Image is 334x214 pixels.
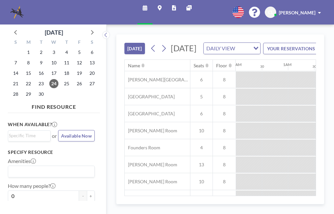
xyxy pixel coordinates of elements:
[35,39,48,47] div: T
[204,43,260,54] div: Search for option
[8,149,95,155] h3: Specify resource
[45,28,63,37] div: [DATE]
[61,133,92,139] span: Available Now
[8,183,56,189] label: How many people?
[8,101,100,110] h4: FIND RESOURCE
[213,111,236,117] span: 8
[213,162,236,168] span: 8
[87,58,97,67] span: Saturday, September 13, 2025
[24,69,33,78] span: Monday, September 15, 2025
[87,190,95,202] button: +
[49,48,58,57] span: Wednesday, September 3, 2025
[9,39,22,47] div: S
[37,90,46,99] span: Tuesday, September 30, 2025
[125,111,175,117] span: [GEOGRAPHIC_DATA]
[171,43,197,53] span: [DATE]
[125,145,160,151] span: Founders Room
[24,58,33,67] span: Monday, September 8, 2025
[194,63,204,69] div: Seats
[128,63,140,69] div: Name
[10,6,24,19] img: organization-logo
[37,48,46,57] span: Tuesday, September 2, 2025
[62,58,71,67] span: Thursday, September 11, 2025
[231,62,242,67] div: 12AM
[11,58,20,67] span: Sunday, September 7, 2025
[22,39,35,47] div: M
[8,131,50,140] div: Search for option
[8,166,94,177] div: Search for option
[86,39,98,47] div: S
[49,69,58,78] span: Wednesday, September 17, 2025
[37,58,46,67] span: Tuesday, September 9, 2025
[75,48,84,57] span: Friday, September 5, 2025
[125,128,177,134] span: [PERSON_NAME] Room
[9,167,91,176] input: Search for option
[62,69,71,78] span: Thursday, September 18, 2025
[8,158,36,164] label: Amenities
[11,90,20,99] span: Sunday, September 28, 2025
[190,111,213,117] span: 6
[213,94,236,100] span: 8
[263,43,328,54] button: YOUR RESERVATIONS
[11,69,20,78] span: Sunday, September 14, 2025
[190,94,213,100] span: 5
[62,79,71,88] span: Thursday, September 25, 2025
[190,196,213,202] span: 8
[87,69,97,78] span: Saturday, September 20, 2025
[260,64,264,69] div: 30
[125,179,177,185] span: [PERSON_NAME] Room
[213,196,236,202] span: 8
[75,79,84,88] span: Friday, September 26, 2025
[11,79,20,88] span: Sunday, September 21, 2025
[312,64,316,69] div: 30
[75,58,84,67] span: Friday, September 12, 2025
[125,162,177,168] span: [PERSON_NAME] Room
[125,77,190,83] span: [PERSON_NAME][GEOGRAPHIC_DATA]
[190,128,213,134] span: 10
[213,179,236,185] span: 8
[190,179,213,185] span: 10
[216,63,227,69] div: Floor
[58,130,95,141] button: Available Now
[125,94,175,100] span: [GEOGRAPHIC_DATA]
[73,39,86,47] div: F
[237,44,249,53] input: Search for option
[60,39,73,47] div: T
[124,43,145,54] button: [DATE]
[213,128,236,134] span: 8
[62,48,71,57] span: Thursday, September 4, 2025
[125,196,175,202] span: [GEOGRAPHIC_DATA]
[24,90,33,99] span: Monday, September 29, 2025
[190,145,213,151] span: 4
[87,79,97,88] span: Saturday, September 27, 2025
[9,132,47,139] input: Search for option
[87,48,97,57] span: Saturday, September 6, 2025
[49,58,58,67] span: Wednesday, September 10, 2025
[213,145,236,151] span: 8
[52,133,57,139] span: or
[268,9,273,15] span: CL
[37,69,46,78] span: Tuesday, September 16, 2025
[24,48,33,57] span: Monday, September 1, 2025
[37,79,46,88] span: Tuesday, September 23, 2025
[49,79,58,88] span: Wednesday, September 24, 2025
[283,62,292,67] div: 1AM
[213,77,236,83] span: 8
[48,39,60,47] div: W
[24,79,33,88] span: Monday, September 22, 2025
[75,69,84,78] span: Friday, September 19, 2025
[205,44,236,53] span: DAILY VIEW
[79,190,87,202] button: -
[190,77,213,83] span: 6
[190,162,213,168] span: 13
[279,10,315,15] span: [PERSON_NAME]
